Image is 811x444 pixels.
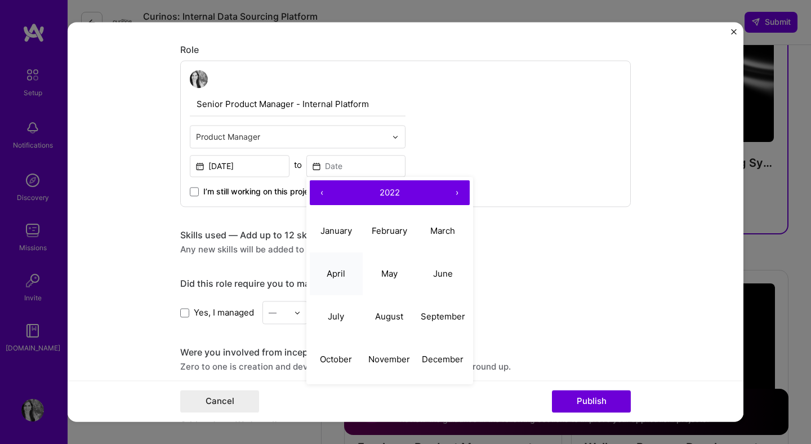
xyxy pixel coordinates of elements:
span: I’m still working on this project [203,186,316,197]
div: Any new skills will be added to your profile. [180,243,631,255]
abbr: June 2022 [433,268,453,279]
button: June 2022 [416,252,470,295]
div: Role [180,44,631,56]
button: August 2022 [363,295,416,338]
div: to [294,159,302,171]
abbr: July 2022 [328,311,344,322]
div: Did this role require you to manage team members? (Optional) [180,278,631,290]
button: February 2022 [363,210,416,252]
abbr: March 2022 [430,225,455,236]
button: › [445,180,470,205]
button: Publish [552,390,631,413]
div: Skills used — Add up to 12 skills [180,229,631,241]
abbr: May 2022 [381,268,398,279]
button: 2022 [335,180,445,205]
abbr: April 2022 [327,268,345,279]
abbr: October 2022 [320,354,352,365]
div: team members. [180,301,631,324]
abbr: August 2022 [375,311,403,322]
input: Role Name [190,92,405,116]
button: Cancel [180,390,259,413]
div: Were you involved from inception to launch (0 -> 1)? (Optional) [180,347,631,358]
abbr: September 2022 [421,311,465,322]
button: December 2022 [416,338,470,381]
div: Zero to one is creation and development of a unique product from the ground up. [180,361,631,372]
input: Date [306,155,406,177]
button: May 2022 [363,252,416,295]
button: ‹ [310,180,335,205]
button: January 2022 [310,210,363,252]
button: April 2022 [310,252,363,295]
abbr: November 2022 [368,354,410,365]
abbr: December 2022 [422,354,464,365]
button: September 2022 [416,295,470,338]
button: July 2022 [310,295,363,338]
button: March 2022 [416,210,470,252]
div: — [269,307,277,318]
button: November 2022 [363,338,416,381]
button: October 2022 [310,338,363,381]
span: 2022 [380,187,400,198]
span: Yes, I managed [194,307,254,318]
button: Close [731,29,737,41]
img: drop icon [392,134,399,140]
abbr: January 2022 [320,225,352,236]
input: Date [190,155,289,177]
abbr: February 2022 [372,225,407,236]
img: drop icon [294,309,301,316]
